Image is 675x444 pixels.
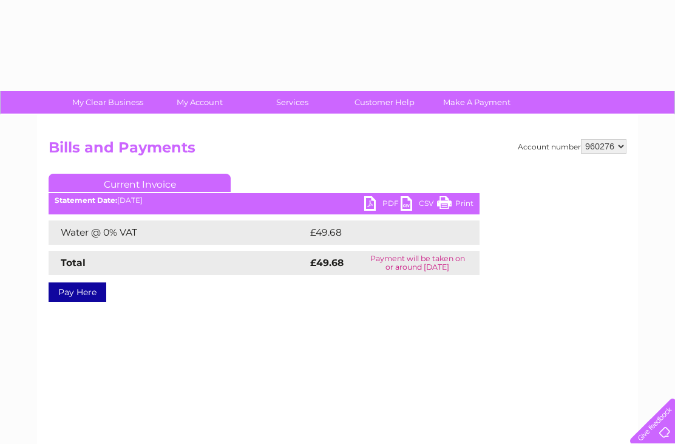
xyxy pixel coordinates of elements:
[242,91,342,114] a: Services
[49,220,307,245] td: Water @ 0% VAT
[49,282,106,302] a: Pay Here
[518,139,626,154] div: Account number
[307,220,456,245] td: £49.68
[334,91,435,114] a: Customer Help
[49,139,626,162] h2: Bills and Payments
[401,196,437,214] a: CSV
[55,196,117,205] b: Statement Date:
[61,257,86,268] strong: Total
[310,257,344,268] strong: £49.68
[437,196,473,214] a: Print
[49,196,480,205] div: [DATE]
[364,196,401,214] a: PDF
[49,174,231,192] a: Current Invoice
[356,251,480,275] td: Payment will be taken on or around [DATE]
[427,91,527,114] a: Make A Payment
[58,91,158,114] a: My Clear Business
[150,91,250,114] a: My Account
